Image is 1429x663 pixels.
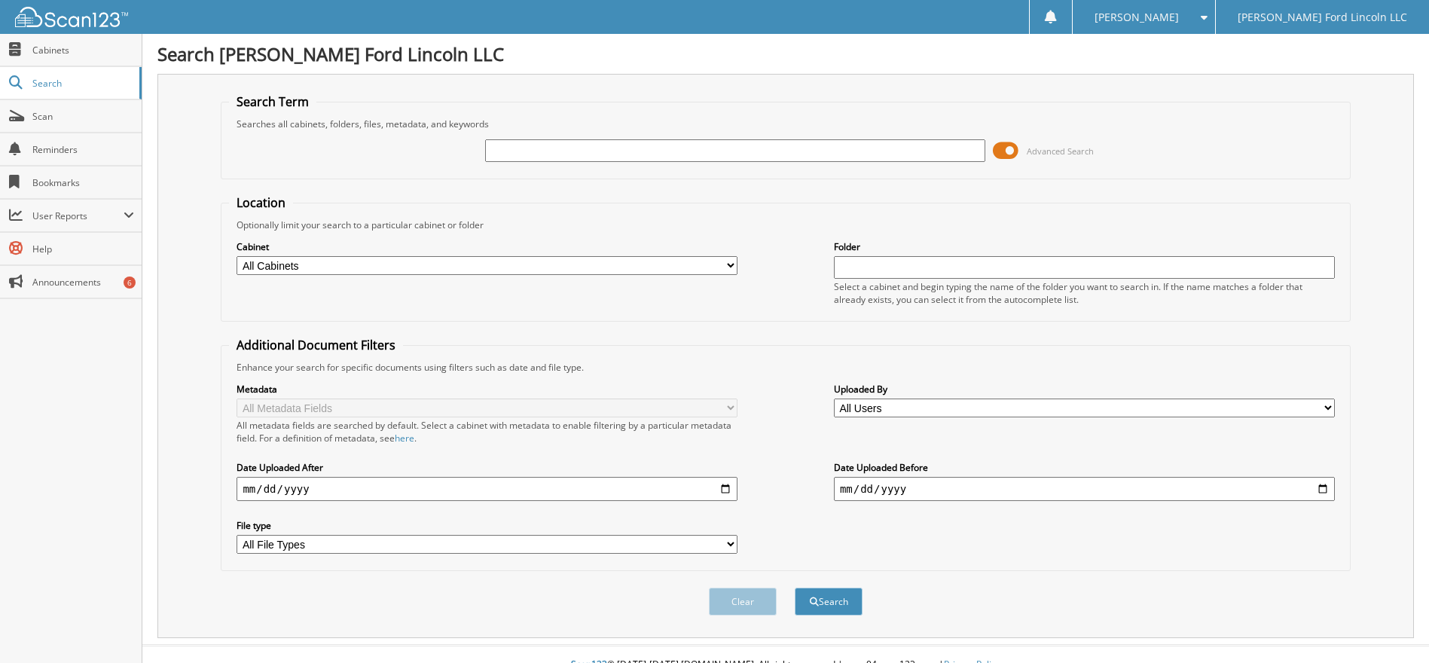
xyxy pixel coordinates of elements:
span: Scan [32,110,134,123]
span: Announcements [32,276,134,289]
legend: Location [229,194,293,211]
div: Optionally limit your search to a particular cabinet or folder [229,218,1342,231]
legend: Search Term [229,93,316,110]
label: Uploaded By [834,383,1335,396]
span: Bookmarks [32,176,134,189]
label: Date Uploaded After [237,461,737,474]
input: start [237,477,737,501]
legend: Additional Document Filters [229,337,403,353]
div: Searches all cabinets, folders, files, metadata, and keywords [229,118,1342,130]
span: [PERSON_NAME] Ford Lincoln LLC [1238,13,1407,22]
span: Search [32,77,132,90]
span: Cabinets [32,44,134,57]
span: User Reports [32,209,124,222]
h1: Search [PERSON_NAME] Ford Lincoln LLC [157,41,1414,66]
input: end [834,477,1335,501]
span: Help [32,243,134,255]
label: File type [237,519,737,532]
button: Search [795,588,863,616]
span: [PERSON_NAME] [1095,13,1179,22]
button: Clear [709,588,777,616]
label: Folder [834,240,1335,253]
span: Advanced Search [1027,145,1094,157]
a: here [395,432,414,445]
div: 6 [124,277,136,289]
label: Metadata [237,383,737,396]
div: Select a cabinet and begin typing the name of the folder you want to search in. If the name match... [834,280,1335,306]
img: scan123-logo-white.svg [15,7,128,27]
div: Enhance your search for specific documents using filters such as date and file type. [229,361,1342,374]
span: Reminders [32,143,134,156]
label: Cabinet [237,240,737,253]
label: Date Uploaded Before [834,461,1335,474]
div: All metadata fields are searched by default. Select a cabinet with metadata to enable filtering b... [237,419,737,445]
